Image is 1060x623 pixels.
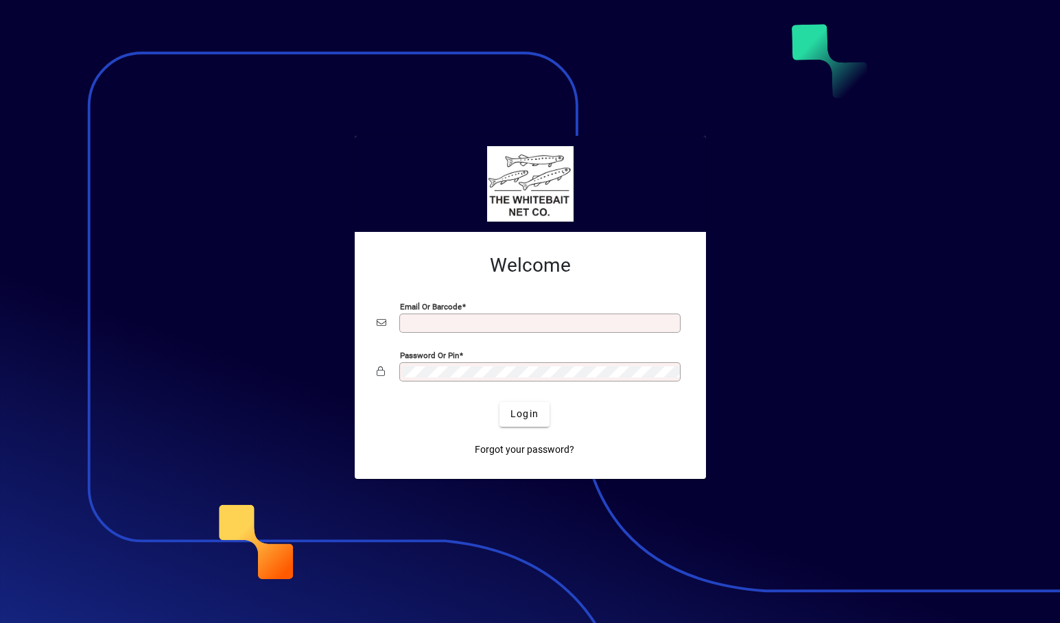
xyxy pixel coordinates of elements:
button: Login [499,402,550,427]
mat-label: Password or Pin [400,350,459,360]
h2: Welcome [377,254,684,277]
span: Forgot your password? [475,443,574,457]
mat-label: Email or Barcode [400,301,462,311]
a: Forgot your password? [469,438,580,462]
span: Login [510,407,539,421]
